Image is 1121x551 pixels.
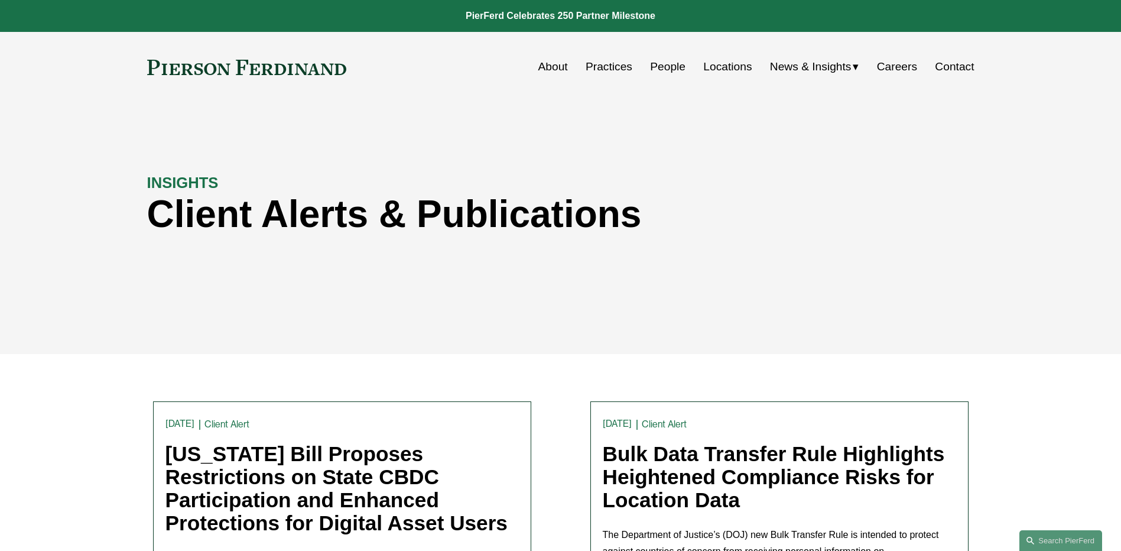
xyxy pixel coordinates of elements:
h1: Client Alerts & Publications [147,193,768,236]
span: News & Insights [770,57,852,77]
a: Contact [935,56,974,78]
a: People [650,56,685,78]
a: Locations [703,56,752,78]
strong: INSIGHTS [147,174,219,191]
a: Client Alert [204,419,249,430]
a: Bulk Data Transfer Rule Highlights Heightened Compliance Risks for Location Data [603,442,945,511]
a: Client Alert [642,419,687,430]
a: About [538,56,568,78]
time: [DATE] [165,419,195,429]
a: folder dropdown [770,56,859,78]
a: Practices [586,56,632,78]
a: Careers [877,56,917,78]
a: [US_STATE] Bill Proposes Restrictions on State CBDC Participation and Enhanced Protections for Di... [165,442,508,534]
time: [DATE] [603,419,632,429]
a: Search this site [1019,530,1102,551]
